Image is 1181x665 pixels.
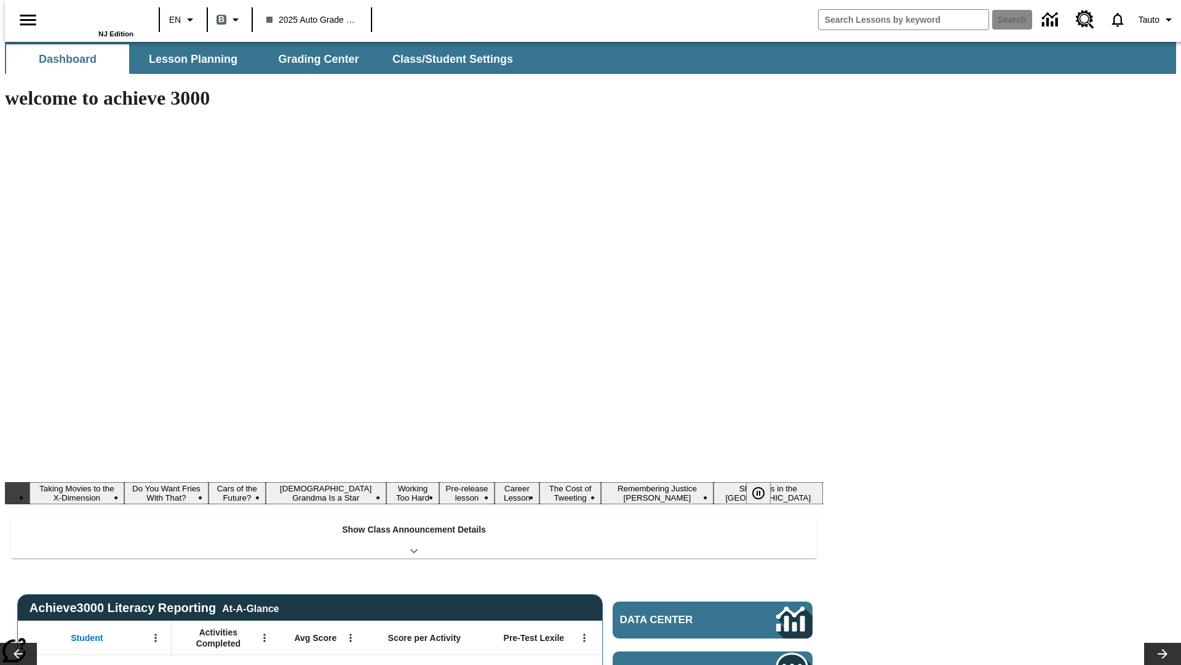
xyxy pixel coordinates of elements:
span: Data Center [620,614,735,626]
p: Show Class Announcement Details [342,523,486,536]
a: Notifications [1102,4,1134,36]
a: Data Center [1035,3,1068,37]
div: SubNavbar [5,42,1176,74]
a: Resource Center, Will open in new tab [1068,3,1102,36]
div: Show Class Announcement Details [11,516,817,558]
button: Open Menu [341,629,360,647]
button: Profile/Settings [1134,9,1181,31]
div: Pause [746,482,783,504]
button: Boost Class color is gray green. Change class color [212,9,248,31]
span: NJ Edition [98,30,133,38]
button: Open Menu [575,629,594,647]
span: 2025 Auto Grade 1 B [266,14,357,26]
button: Slide 9 Remembering Justice O'Connor [601,482,713,504]
h1: welcome to achieve 3000 [5,87,823,110]
button: Slide 7 Career Lesson [495,482,539,504]
span: Score per Activity [388,632,461,643]
button: Slide 2 Do You Want Fries With That? [124,482,209,504]
button: Pause [746,482,771,504]
a: Home [54,6,133,30]
button: Language: EN, Select a language [164,9,203,31]
span: Pre-Test Lexile [504,632,565,643]
button: Open Menu [146,629,165,647]
div: SubNavbar [5,44,524,74]
div: At-A-Glance [222,601,279,615]
span: Avg Score [294,632,336,643]
button: Grading Center [257,44,380,74]
div: Home [54,4,133,38]
button: Slide 3 Cars of the Future? [209,482,265,504]
button: Slide 5 Working Too Hard [386,482,439,504]
span: Student [71,632,103,643]
button: Slide 1 Taking Movies to the X-Dimension [30,482,124,504]
button: Slide 10 Sleepless in the Animal Kingdom [714,482,823,504]
button: Lesson Planning [132,44,255,74]
button: Class/Student Settings [383,44,523,74]
span: Activities Completed [178,627,259,649]
button: Dashboard [6,44,129,74]
button: Open Menu [255,629,274,647]
button: Slide 4 South Korean Grandma Is a Star [266,482,386,504]
span: B [218,12,225,27]
input: search field [819,10,988,30]
button: Open side menu [10,2,46,38]
span: Achieve3000 Literacy Reporting [30,601,279,615]
button: Slide 8 The Cost of Tweeting [539,482,601,504]
button: Slide 6 Pre-release lesson [439,482,495,504]
span: EN [169,14,181,26]
span: Tauto [1139,14,1159,26]
button: Lesson carousel, Next [1144,643,1181,665]
a: Data Center [613,602,813,639]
